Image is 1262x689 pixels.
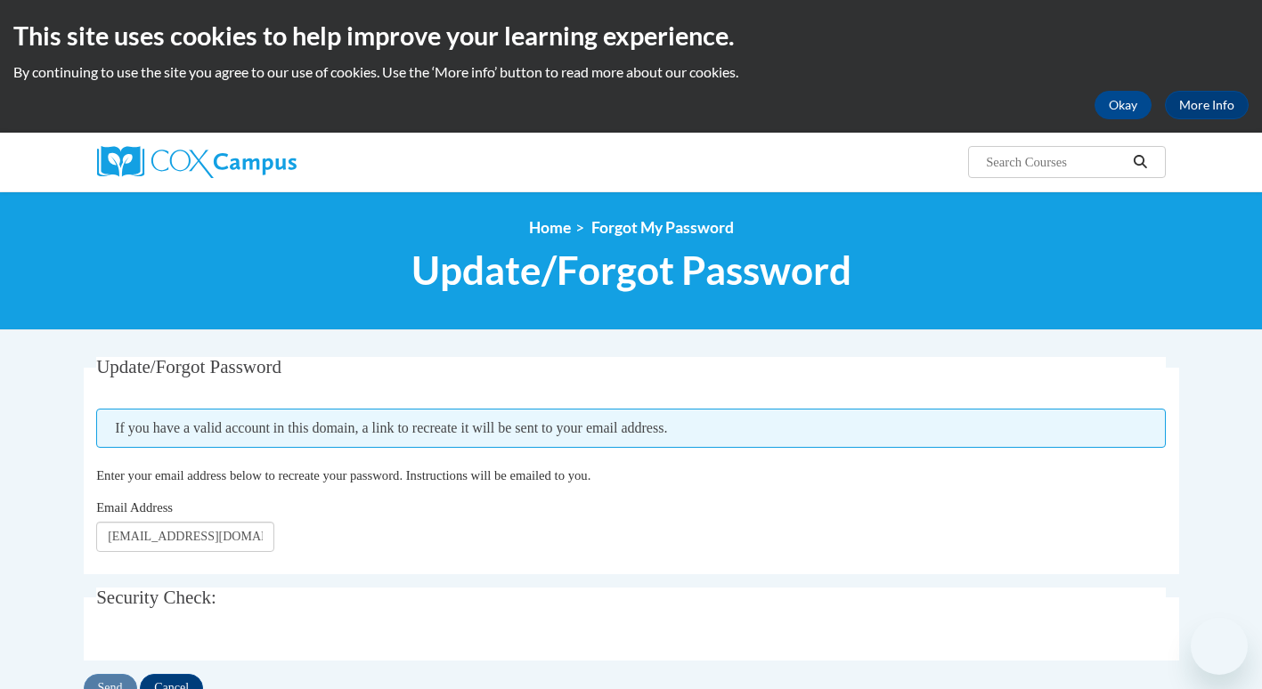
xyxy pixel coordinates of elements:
[529,218,571,237] a: Home
[1127,151,1153,173] button: Search
[984,151,1127,173] input: Search Courses
[13,62,1249,82] p: By continuing to use the site you agree to our use of cookies. Use the ‘More info’ button to read...
[96,500,173,515] span: Email Address
[1191,618,1248,675] iframe: Button to launch messaging window
[13,18,1249,53] h2: This site uses cookies to help improve your learning experience.
[96,409,1166,448] span: If you have a valid account in this domain, a link to recreate it will be sent to your email addr...
[1165,91,1249,119] a: More Info
[96,468,590,482] span: Enter your email address below to recreate your password. Instructions will be emailed to you.
[411,247,851,294] span: Update/Forgot Password
[96,356,281,377] span: Update/Forgot Password
[1095,91,1152,119] button: Okay
[97,146,436,178] a: Cox Campus
[591,218,734,237] span: Forgot My Password
[97,146,297,178] img: Cox Campus
[96,522,274,552] input: Email
[96,587,216,608] span: Security Check:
